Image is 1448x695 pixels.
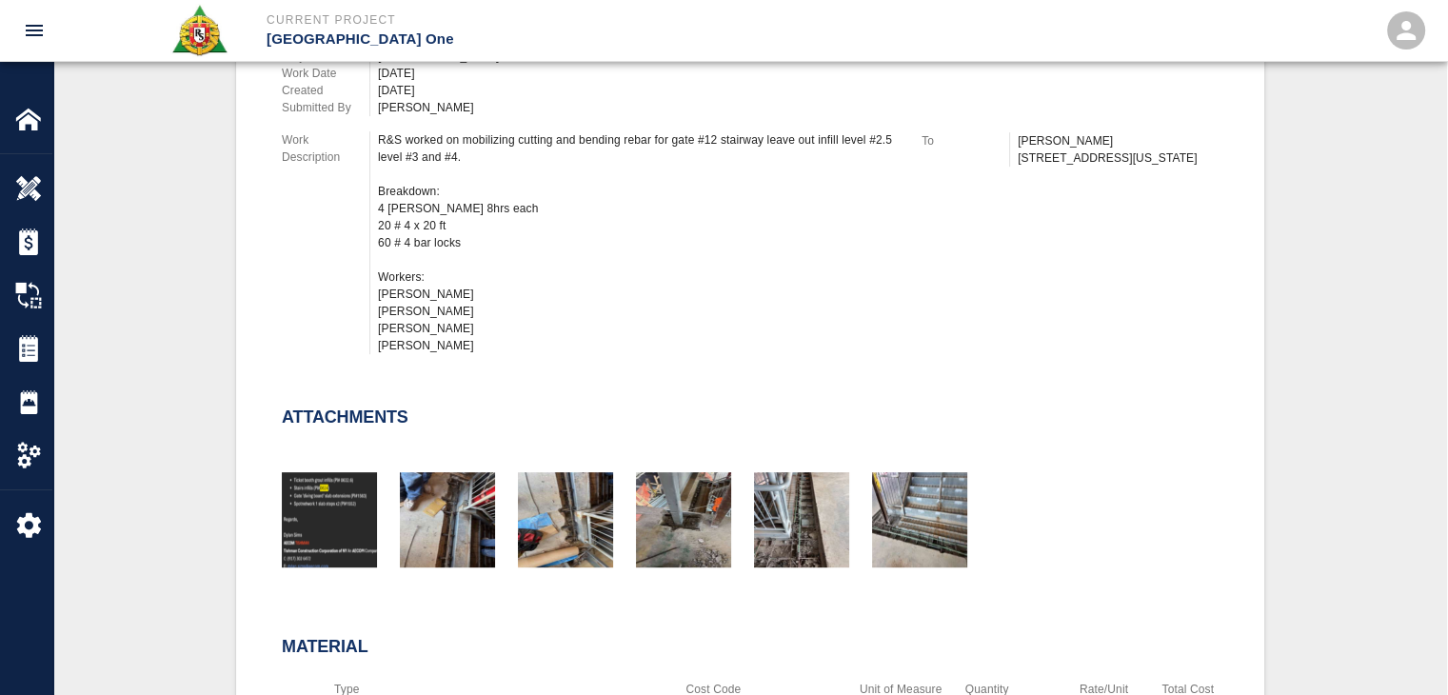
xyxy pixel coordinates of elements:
[267,29,827,50] p: [GEOGRAPHIC_DATA] One
[378,82,899,99] div: [DATE]
[282,82,369,99] p: Created
[282,407,408,428] h2: Attachments
[518,472,613,567] img: thumbnail
[11,8,57,53] button: open drawer
[267,11,827,29] p: Current Project
[378,131,899,354] div: R&S worked on mobilizing cutting and bending rebar for gate #12 stairway leave out infill level #...
[282,472,377,567] img: thumbnail
[754,472,849,567] img: thumbnail
[922,132,1009,149] p: To
[1018,132,1219,149] p: [PERSON_NAME]
[378,99,899,116] div: [PERSON_NAME]
[872,472,967,567] img: thumbnail
[636,472,731,567] img: thumbnail
[1353,604,1448,695] iframe: Chat Widget
[378,65,899,82] div: [DATE]
[1018,149,1219,167] p: [STREET_ADDRESS][US_STATE]
[400,472,495,567] img: thumbnail
[282,637,1219,658] h2: Material
[282,65,369,82] p: Work Date
[282,131,369,166] p: Work Description
[170,4,228,57] img: Roger & Sons Concrete
[282,99,369,116] p: Submitted By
